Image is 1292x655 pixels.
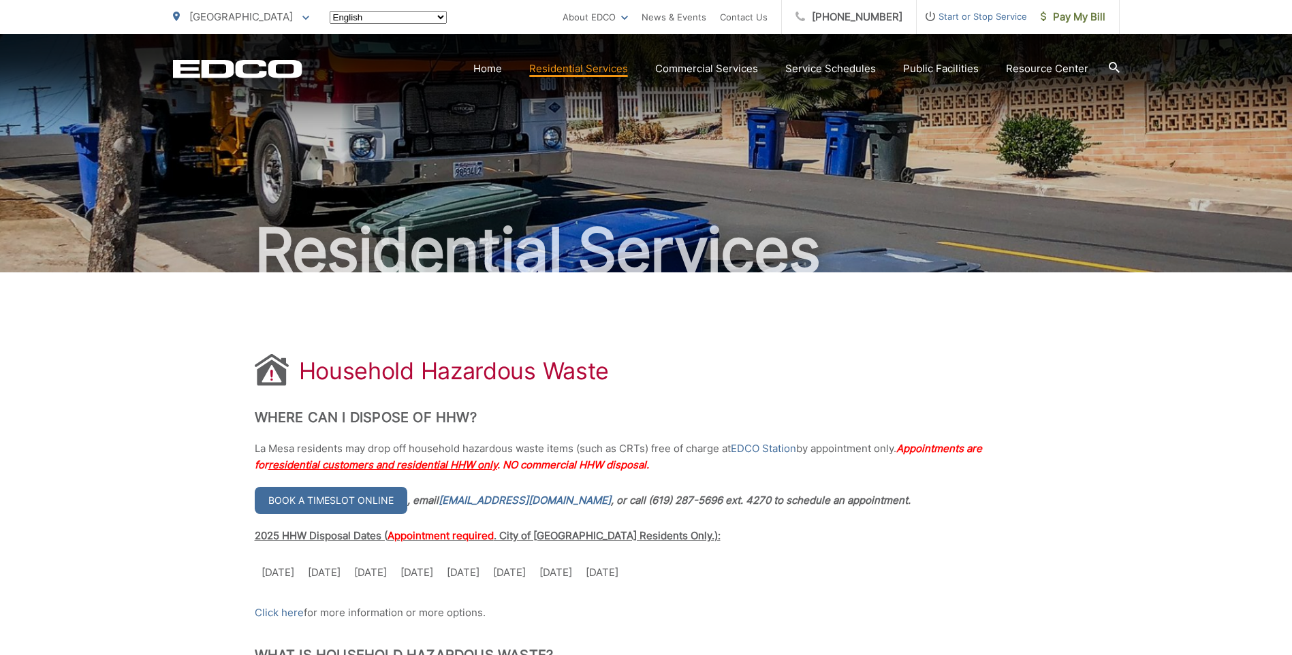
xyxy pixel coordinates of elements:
[655,61,758,77] a: Commercial Services
[299,357,610,385] h1: Household Hazardous Waste
[308,564,341,581] p: [DATE]
[440,558,486,588] td: [DATE]
[255,529,721,542] span: 2025 HHW Disposal Dates ( . City of [GEOGRAPHIC_DATA] Residents Only.):
[255,441,1038,473] p: La Mesa residents may drop off household hazardous waste items (such as CRTs) free of charge at b...
[330,11,447,24] select: Select a language
[563,9,628,25] a: About EDCO
[388,529,494,542] span: Appointment required
[255,409,1038,426] h2: Where Can I Dispose of HHW?
[473,61,502,77] a: Home
[579,558,625,588] td: [DATE]
[1041,9,1105,25] span: Pay My Bill
[173,217,1120,285] h2: Residential Services
[533,558,579,588] td: [DATE]
[255,558,301,588] td: [DATE]
[189,10,293,23] span: [GEOGRAPHIC_DATA]
[486,558,533,588] td: [DATE]
[529,61,628,77] a: Residential Services
[720,9,768,25] a: Contact Us
[255,487,407,514] a: Book a timeslot online
[1006,61,1088,77] a: Resource Center
[173,59,302,78] a: EDCD logo. Return to the homepage.
[400,564,433,581] p: [DATE]
[642,9,706,25] a: News & Events
[347,558,394,588] td: [DATE]
[255,442,982,471] span: Appointments are for . NO commercial HHW disposal.
[407,494,911,507] em: , email , or call (619) 287-5696 ext. 4270 to schedule an appointment.
[785,61,876,77] a: Service Schedules
[268,458,497,471] span: residential customers and residential HHW only
[439,492,611,509] a: [EMAIL_ADDRESS][DOMAIN_NAME]
[731,441,796,457] a: EDCO Station
[255,605,304,621] a: Click here
[255,605,1038,621] p: for more information or more options.
[903,61,979,77] a: Public Facilities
